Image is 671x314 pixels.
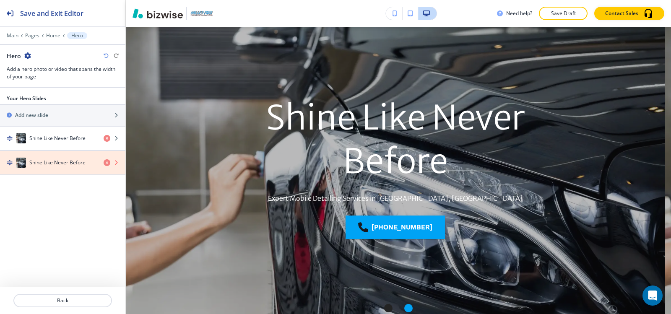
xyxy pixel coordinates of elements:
p: Hero [71,33,83,39]
button: Hero [67,32,87,39]
h2: Hero [7,52,21,60]
h2: Add new slide [15,112,48,119]
h4: Shine Like Never Before [29,135,86,142]
button: Contact Sales [594,7,664,20]
p: Expert Mobile Detailing Services in [GEOGRAPHIC_DATA], [GEOGRAPHIC_DATA] [268,193,523,204]
p: Contact Sales [605,10,638,17]
h4: Shine Like Never Before [29,159,86,166]
button: Home [46,33,60,39]
h2: Save and Exit Editor [20,8,83,18]
img: Drag [7,160,13,166]
h3: Need help? [506,10,532,17]
img: Your Logo [190,11,213,16]
h1: Shine Like Never Before [228,96,563,183]
a: [PHONE_NUMBER] [346,215,445,239]
div: Open Intercom Messenger [642,285,663,306]
p: Back [14,297,111,304]
button: Back [13,294,112,307]
h3: Add a hero photo or video that spans the width of your page [7,65,119,80]
button: Main [7,33,18,39]
p: Save Draft [550,10,577,17]
button: Pages [25,33,39,39]
h2: Your Hero Slides [7,95,46,102]
img: Bizwise Logo [133,8,183,18]
img: Drag [7,135,13,141]
button: Save Draft [539,7,588,20]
